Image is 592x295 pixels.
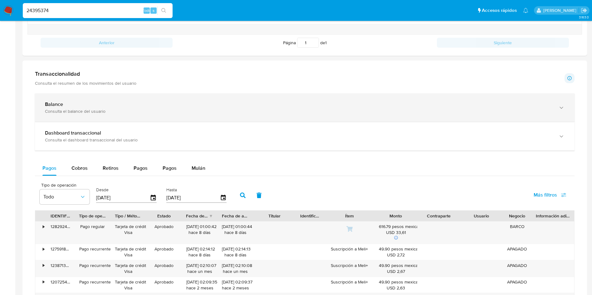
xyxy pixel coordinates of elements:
[41,38,173,48] button: Anterior
[579,15,589,20] font: 3.163.0
[320,40,325,46] font: de
[581,7,587,14] a: Salir
[23,7,173,15] input: Buscar usuario o caso...
[142,7,151,13] font: Todo
[99,40,115,46] font: Anterior
[325,40,327,46] font: 1
[437,38,569,48] button: Siguiente
[543,7,576,13] font: [PERSON_NAME]
[283,38,327,48] span: Página
[153,7,154,13] font: s
[543,7,579,13] p: ivonne.perezonofre@mercadolibre.com.mx
[523,8,528,13] a: Notificaciones
[482,7,517,14] span: Accesos rápidos
[157,6,170,15] button: icono de búsqueda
